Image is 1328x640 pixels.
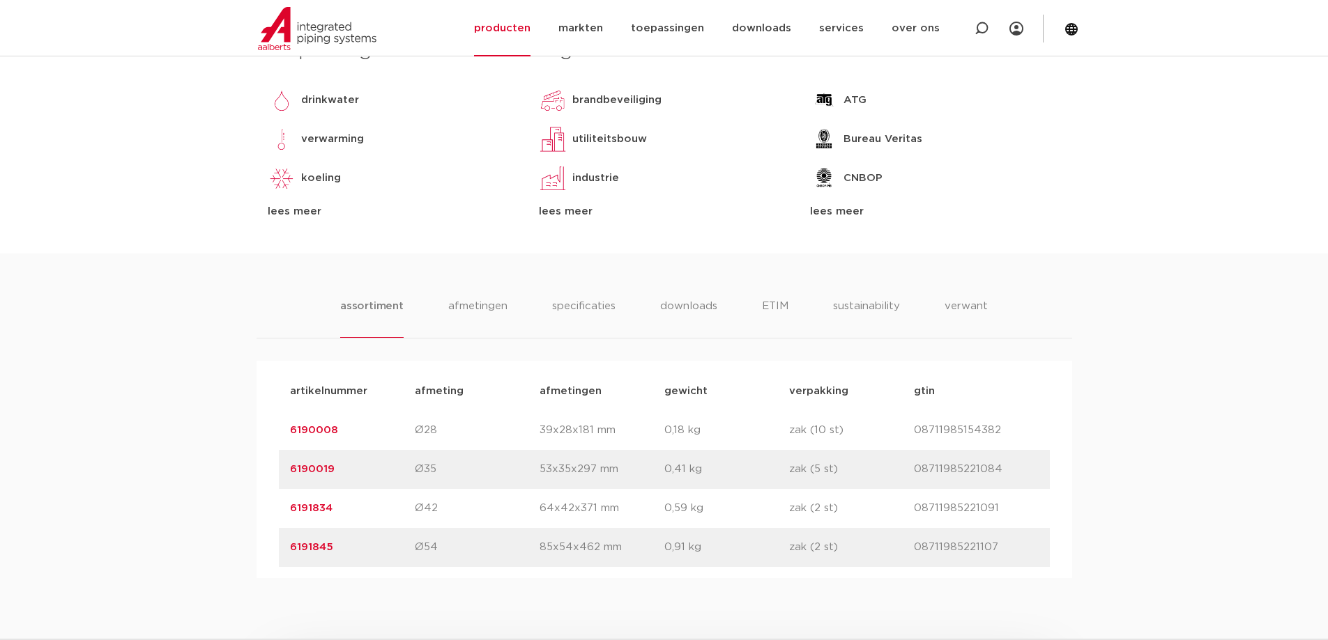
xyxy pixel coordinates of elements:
[810,86,838,114] img: ATG
[914,500,1039,517] p: 08711985221091
[789,461,914,478] p: zak (5 st)
[844,92,867,109] p: ATG
[914,422,1039,439] p: 08711985154382
[415,539,540,556] p: Ø54
[540,539,664,556] p: 85x54x462 mm
[539,86,567,114] img: brandbeveiliging
[844,170,883,187] p: CNBOP
[789,422,914,439] p: zak (10 st)
[914,461,1039,478] p: 08711985221084
[290,542,333,552] a: 6191845
[540,461,664,478] p: 53x35x297 mm
[301,170,341,187] p: koeling
[810,125,838,153] img: Bureau Veritas
[340,298,404,338] li: assortiment
[664,500,789,517] p: 0,59 kg
[833,298,900,338] li: sustainability
[552,298,616,338] li: specificaties
[539,203,789,220] div: lees meer
[415,422,540,439] p: Ø28
[664,422,789,439] p: 0,18 kg
[540,422,664,439] p: 39x28x181 mm
[789,383,914,400] p: verpakking
[762,298,788,338] li: ETIM
[810,203,1060,220] div: lees meer
[301,131,364,148] p: verwarming
[415,383,540,400] p: afmeting
[914,383,1039,400] p: gtin
[572,92,662,109] p: brandbeveiliging
[301,92,359,109] p: drinkwater
[268,86,296,114] img: drinkwater
[572,131,647,148] p: utiliteitsbouw
[789,539,914,556] p: zak (2 st)
[290,464,335,474] a: 6190019
[290,383,415,400] p: artikelnummer
[268,125,296,153] img: verwarming
[540,500,664,517] p: 64x42x371 mm
[844,131,922,148] p: Bureau Veritas
[540,383,664,400] p: afmetingen
[448,298,507,338] li: afmetingen
[290,503,333,513] a: 6191834
[539,125,567,153] img: utiliteitsbouw
[415,461,540,478] p: Ø35
[810,164,838,192] img: CNBOP
[664,539,789,556] p: 0,91 kg
[415,500,540,517] p: Ø42
[914,539,1039,556] p: 08711985221107
[660,298,717,338] li: downloads
[789,500,914,517] p: zak (2 st)
[664,461,789,478] p: 0,41 kg
[945,298,988,338] li: verwant
[268,203,518,220] div: lees meer
[290,425,338,435] a: 6190008
[664,383,789,400] p: gewicht
[572,170,619,187] p: industrie
[268,164,296,192] img: koeling
[539,164,567,192] img: industrie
